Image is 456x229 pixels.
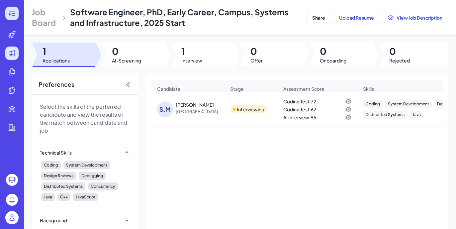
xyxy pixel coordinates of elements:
[40,217,67,224] div: Background
[41,172,76,180] div: Design Reviews
[320,57,346,64] span: Onboarding
[43,45,70,57] span: 1
[43,57,70,64] span: Applications
[307,11,331,24] button: Share
[237,106,264,113] div: Interviewing
[283,85,324,92] span: Assessment Score
[39,80,74,89] span: Preferences
[73,193,98,201] div: JavaScript
[157,101,173,117] div: S.M
[410,111,423,119] div: Java
[70,7,288,28] span: Software Engineer, PhD, Early Career, Campus, Systems and Infrastructure, 2025 Start
[382,11,448,24] button: View Job Description
[157,85,181,92] span: Candidate
[112,45,141,57] span: 0
[176,108,226,115] span: [GEOGRAPHIC_DATA]
[88,182,118,190] div: Concurrency
[389,45,410,57] span: 0
[397,15,442,21] span: View Job Description
[312,15,325,21] span: Share
[363,100,383,108] div: Coding
[181,57,202,64] span: Interview
[41,161,61,169] div: Coding
[333,11,380,24] button: Upload Resume
[385,100,432,108] div: System Development
[230,85,244,92] span: Stage
[250,45,263,57] span: 0
[339,15,374,21] span: Upload Resume
[112,57,141,64] span: AI-Screening
[40,149,72,156] div: Technical Skills
[181,45,202,57] span: 1
[363,111,407,119] div: Distributed Systems
[250,57,263,64] span: Offer
[283,106,316,113] div: Coding Test : 62
[176,101,214,108] div: Sasmit Mati
[57,193,70,201] div: C++
[283,114,317,121] div: AI Interview : 85
[63,161,110,169] div: System Development
[389,57,410,64] span: Rejected
[32,7,59,28] span: Job Board
[41,182,85,190] div: Distributed Systems
[40,103,130,135] p: Select the skills of the perferred candidate and view the results of the match between candidate ...
[79,172,106,180] div: Debugging
[5,211,19,224] img: user_logo.png
[41,193,55,201] div: Java
[320,45,346,57] span: 0
[283,98,316,105] div: Coding Test : 72
[363,85,374,92] span: Skills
